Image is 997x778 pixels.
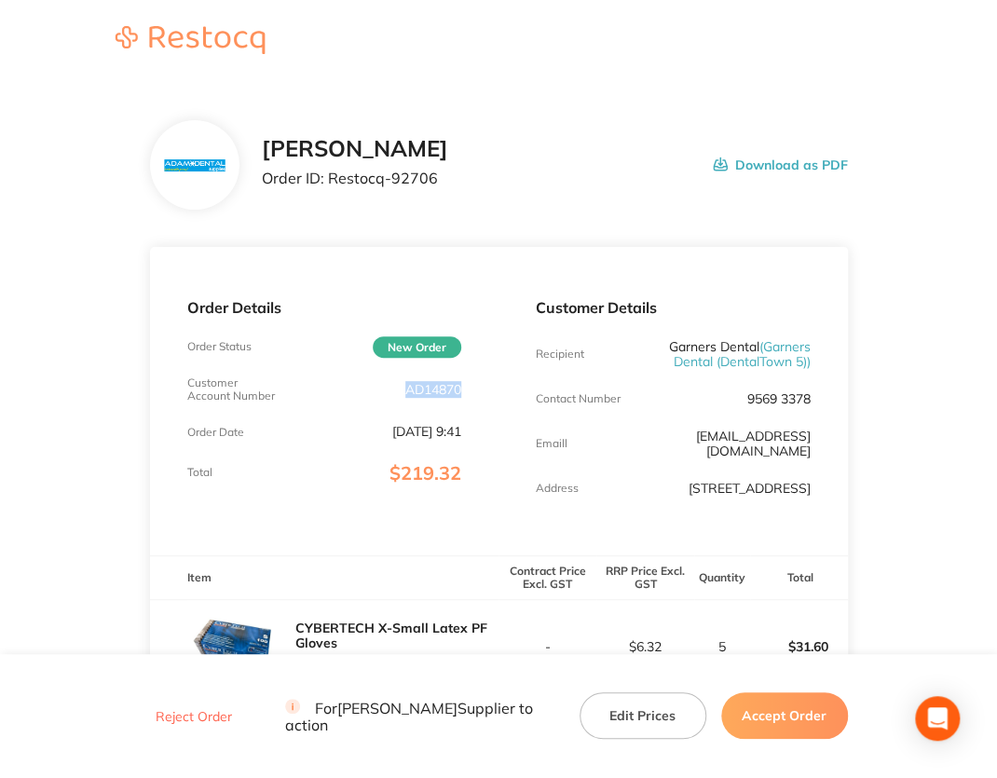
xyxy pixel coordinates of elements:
[750,556,848,600] th: Total
[262,170,448,186] p: Order ID: Restocq- 92706
[536,299,811,316] p: Customer Details
[187,600,280,693] img: djJsMG84aA
[187,340,252,353] p: Order Status
[392,424,461,439] p: [DATE] 9:41
[499,639,595,654] p: -
[536,437,567,450] p: Emaill
[373,336,461,358] span: New Order
[295,620,487,651] a: CYBERTECH X-Small Latex PF Gloves
[150,708,238,725] button: Reject Order
[97,26,283,54] img: Restocq logo
[536,348,584,361] p: Recipient
[696,428,811,459] a: [EMAIL_ADDRESS][DOMAIN_NAME]
[389,461,461,485] span: $219.32
[187,299,462,316] p: Order Details
[285,698,556,733] p: For [PERSON_NAME] Supplier to action
[694,556,750,600] th: Quantity
[747,391,811,406] p: 9569 3378
[150,556,499,600] th: Item
[627,339,810,369] p: Garners Dental
[751,624,847,669] p: $31.60
[187,426,244,439] p: Order Date
[405,382,461,397] p: AD14870
[695,639,749,654] p: 5
[721,692,848,739] button: Accept Order
[674,338,811,370] span: ( Garners Dental (DentalTown 5) )
[536,482,579,495] p: Address
[536,392,621,405] p: Contact Number
[262,136,448,162] h2: [PERSON_NAME]
[187,466,212,479] p: Total
[597,639,693,654] p: $6.32
[97,26,283,57] a: Restocq logo
[915,696,960,741] div: Open Intercom Messenger
[689,481,811,496] p: [STREET_ADDRESS]
[596,556,694,600] th: RRP Price Excl. GST
[187,376,279,403] p: Customer Account Number
[498,556,596,600] th: Contract Price Excl. GST
[713,136,848,194] button: Download as PDF
[580,692,706,739] button: Edit Prices
[164,159,225,171] img: N3hiYW42Mg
